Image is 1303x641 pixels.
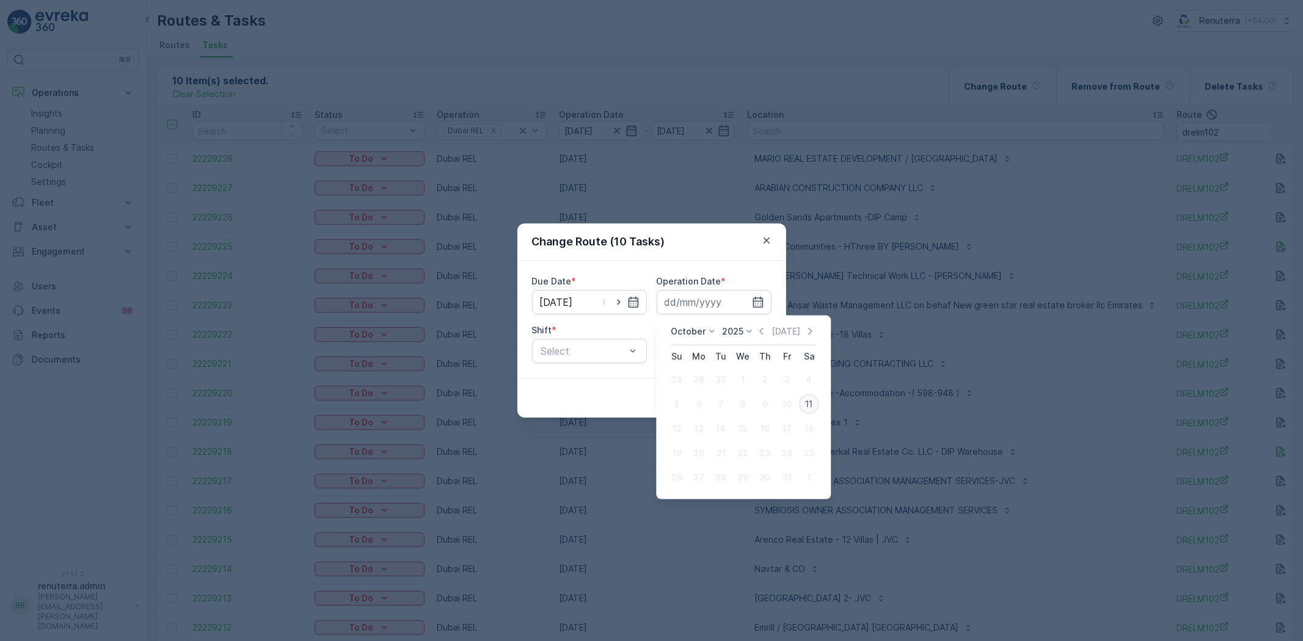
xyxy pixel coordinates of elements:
label: Operation Date [657,276,721,286]
input: dd/mm/yyyy [532,290,647,314]
div: 27 [689,468,709,487]
th: Sunday [666,346,688,368]
div: 29 [689,370,709,389]
div: 24 [777,443,797,463]
div: 28 [667,370,687,389]
div: 19 [667,443,687,463]
div: 1 [799,468,819,487]
div: 4 [799,370,819,389]
div: 9 [755,394,775,414]
div: 10 [777,394,797,414]
div: 29 [733,468,753,487]
div: 13 [689,419,709,438]
div: 26 [667,468,687,487]
div: 11 [799,394,819,414]
div: 15 [733,419,753,438]
div: 20 [689,443,709,463]
div: 16 [755,419,775,438]
p: [DATE] [772,325,800,338]
p: 2025 [722,325,743,338]
div: 23 [755,443,775,463]
div: 12 [667,419,687,438]
p: Change Route (10 Tasks) [532,233,665,250]
div: 7 [711,394,731,414]
div: 14 [711,419,731,438]
div: 6 [689,394,709,414]
label: Due Date [532,276,572,286]
label: Shift [532,325,552,335]
th: Saturday [798,346,820,368]
div: 30 [711,370,731,389]
div: 8 [733,394,753,414]
th: Monday [688,346,710,368]
div: 30 [755,468,775,487]
p: October [671,325,706,338]
div: 1 [733,370,753,389]
p: Select [541,344,626,358]
div: 28 [711,468,731,487]
th: Tuesday [710,346,732,368]
div: 22 [733,443,753,463]
div: 21 [711,443,731,463]
input: dd/mm/yyyy [657,290,772,314]
div: 18 [799,419,819,438]
div: 17 [777,419,797,438]
th: Friday [776,346,798,368]
div: 31 [777,468,797,487]
div: 5 [667,394,687,414]
th: Thursday [754,346,776,368]
div: 25 [799,443,819,463]
th: Wednesday [732,346,754,368]
div: 3 [777,370,797,389]
div: 2 [755,370,775,389]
